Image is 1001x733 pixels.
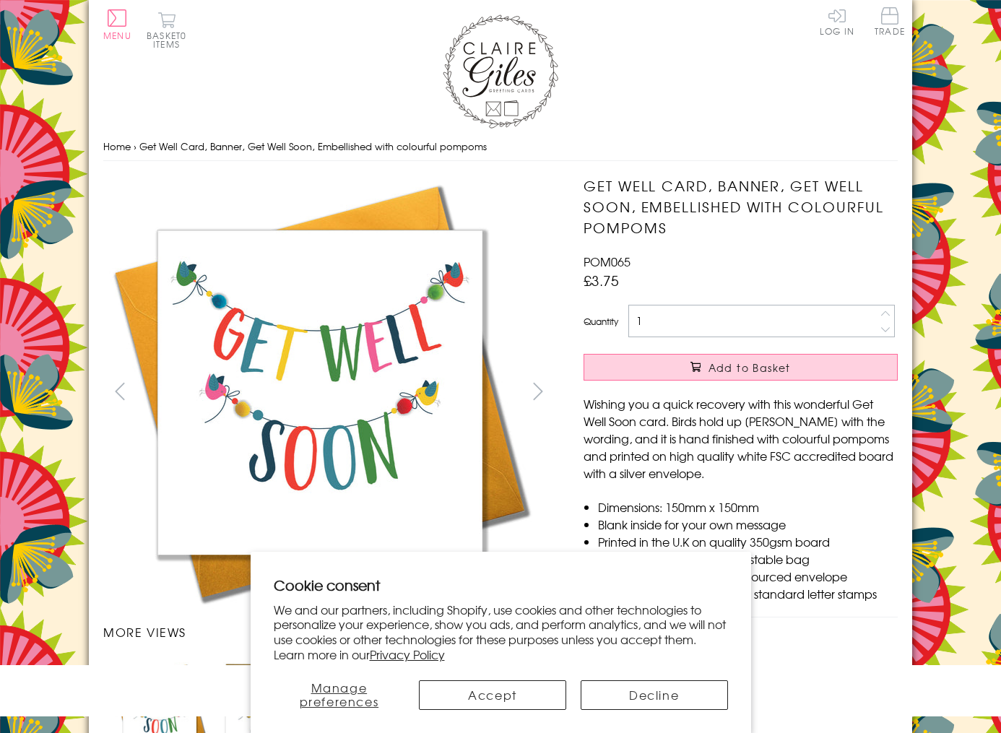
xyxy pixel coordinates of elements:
button: Manage preferences [274,680,405,710]
span: 0 items [153,29,186,51]
label: Quantity [584,315,618,328]
button: Accept [419,680,566,710]
button: next [522,375,555,407]
li: Dimensions: 150mm x 150mm [598,498,898,516]
span: Get Well Card, Banner, Get Well Soon, Embellished with colourful pompoms [139,139,487,153]
nav: breadcrumbs [103,132,898,162]
img: Claire Giles Greetings Cards [443,14,558,129]
span: Trade [875,7,905,35]
span: Menu [103,29,131,42]
button: Menu [103,9,131,40]
h3: More views [103,623,555,641]
a: Privacy Policy [370,646,445,663]
li: Printed in the U.K on quality 350gsm board [598,533,898,550]
p: We and our partners, including Shopify, use cookies and other technologies to personalize your ex... [274,602,728,662]
li: Blank inside for your own message [598,516,898,533]
h2: Cookie consent [274,575,728,595]
button: Add to Basket [584,354,898,381]
a: Log In [820,7,854,35]
span: › [134,139,136,153]
span: Add to Basket [708,360,791,375]
span: Manage preferences [300,679,379,710]
p: Wishing you a quick recovery with this wonderful Get Well Soon card. Birds hold up [PERSON_NAME] ... [584,395,898,482]
li: Comes wrapped in Compostable bag [598,550,898,568]
span: POM065 [584,253,630,270]
span: £3.75 [584,270,619,290]
h1: Get Well Card, Banner, Get Well Soon, Embellished with colourful pompoms [584,175,898,238]
button: prev [103,375,136,407]
a: Home [103,139,131,153]
button: Decline [581,680,728,710]
img: Get Well Card, Banner, Get Well Soon, Embellished with colourful pompoms [103,175,537,609]
img: Get Well Card, Banner, Get Well Soon, Embellished with colourful pompoms [555,175,988,609]
button: Basket0 items [147,12,186,48]
a: Trade [875,7,905,38]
